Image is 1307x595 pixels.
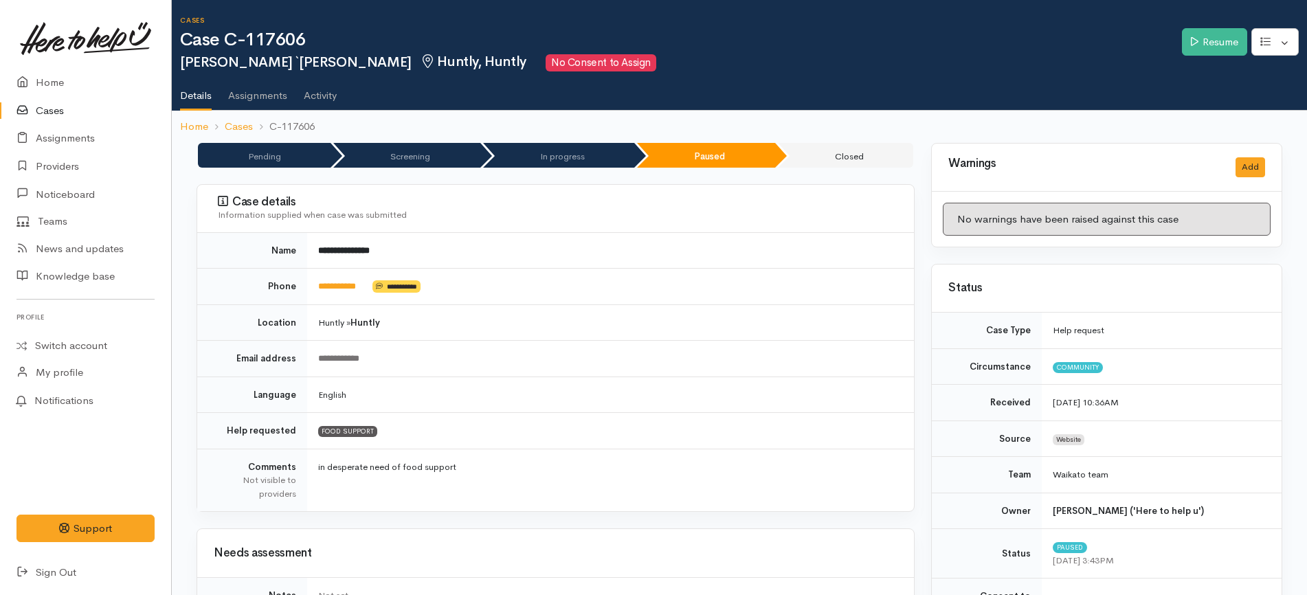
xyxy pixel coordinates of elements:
li: Pending [198,143,331,168]
span: FOOD SUPPORT [318,426,377,437]
h6: Profile [16,308,155,326]
li: Screening [333,143,480,168]
span: Huntly, Huntly [420,53,526,70]
div: Information supplied when case was submitted [218,208,897,222]
b: Huntly [350,317,380,328]
h3: Case details [218,195,897,209]
li: Paused [637,143,774,168]
div: No warnings have been raised against this case [943,203,1271,236]
td: Help requested [197,413,307,449]
a: Cases [225,119,253,135]
td: Comments [197,449,307,511]
nav: breadcrumb [172,111,1307,143]
a: Assignments [228,71,287,110]
td: Name [197,233,307,269]
td: Team [932,457,1042,493]
td: English [307,377,914,413]
td: Phone [197,269,307,305]
td: Source [932,420,1042,457]
span: No Consent to Assign [546,54,656,71]
h3: Needs assessment [214,547,897,560]
span: Community [1053,362,1103,373]
li: C-117606 [253,119,315,135]
div: Not visible to providers [214,473,296,500]
b: [PERSON_NAME] ('Here to help u') [1053,505,1204,517]
a: Resume [1182,28,1247,56]
li: Closed [778,143,913,168]
li: In progress [483,143,634,168]
td: Email address [197,341,307,377]
td: Help request [1042,313,1282,348]
span: Paused [1053,542,1087,553]
td: Language [197,377,307,413]
a: Activity [304,71,337,110]
span: Huntly » [318,317,380,328]
button: Add [1236,157,1265,177]
a: Home [180,119,208,135]
td: Status [932,529,1042,579]
h3: Status [948,282,1265,295]
h2: [PERSON_NAME] `[PERSON_NAME] [180,54,1182,71]
td: in desperate need of food support [307,449,914,511]
td: Circumstance [932,348,1042,385]
td: Location [197,304,307,341]
div: [DATE] 3:43PM [1053,554,1265,568]
button: Support [16,515,155,543]
h1: Case C-117606 [180,30,1182,50]
td: Owner [932,493,1042,529]
a: Details [180,71,212,111]
span: Website [1053,434,1084,445]
td: Case Type [932,313,1042,348]
td: Received [932,385,1042,421]
span: Waikato team [1053,469,1108,480]
h3: Warnings [948,157,1219,170]
time: [DATE] 10:36AM [1053,396,1119,408]
h6: Cases [180,16,1182,24]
